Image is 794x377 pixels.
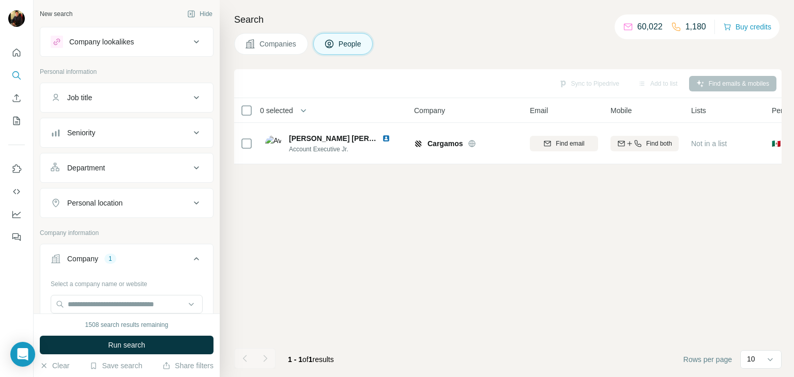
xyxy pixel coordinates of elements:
[40,155,213,180] button: Department
[67,163,105,173] div: Department
[8,66,25,85] button: Search
[67,92,92,103] div: Job title
[51,275,203,289] div: Select a company name or website
[40,246,213,275] button: Company1
[683,354,732,365] span: Rows per page
[289,134,413,143] span: [PERSON_NAME] [PERSON_NAME]
[40,228,213,238] p: Company information
[691,139,727,148] span: Not in a list
[8,10,25,27] img: Avatar
[40,120,213,145] button: Seniority
[8,205,25,224] button: Dashboard
[234,12,782,27] h4: Search
[772,138,781,149] span: 🇲🇽
[8,43,25,62] button: Quick start
[414,105,445,116] span: Company
[302,355,309,364] span: of
[339,39,362,49] span: People
[40,191,213,215] button: Personal location
[288,355,302,364] span: 1 - 1
[8,89,25,107] button: Enrich CSV
[259,39,297,49] span: Companies
[180,6,220,22] button: Hide
[40,336,213,354] button: Run search
[10,342,35,367] div: Open Intercom Messenger
[685,21,706,33] p: 1,180
[67,254,98,264] div: Company
[610,105,632,116] span: Mobile
[288,355,334,364] span: results
[265,135,282,152] img: Avatar
[40,29,213,54] button: Company lookalikes
[723,20,771,34] button: Buy credits
[556,139,584,148] span: Find email
[8,112,25,130] button: My lists
[69,37,134,47] div: Company lookalikes
[691,105,706,116] span: Lists
[85,320,169,329] div: 1508 search results remaining
[89,360,142,371] button: Save search
[40,9,72,19] div: New search
[610,136,679,151] button: Find both
[67,198,123,208] div: Personal location
[40,67,213,76] p: Personal information
[40,85,213,110] button: Job title
[427,138,463,149] span: Cargamos
[8,182,25,201] button: Use Surfe API
[162,360,213,371] button: Share filters
[8,160,25,178] button: Use Surfe on LinkedIn
[530,105,548,116] span: Email
[646,139,672,148] span: Find both
[747,354,755,364] p: 10
[8,228,25,246] button: Feedback
[414,139,422,148] img: Logo of Cargamos
[67,128,95,138] div: Seniority
[530,136,598,151] button: Find email
[104,254,116,263] div: 1
[260,105,293,116] span: 0 selected
[382,134,390,143] img: LinkedIn logo
[40,360,69,371] button: Clear
[637,21,663,33] p: 60,022
[108,340,145,350] span: Run search
[289,145,403,154] span: Account Executive Jr.
[309,355,313,364] span: 1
